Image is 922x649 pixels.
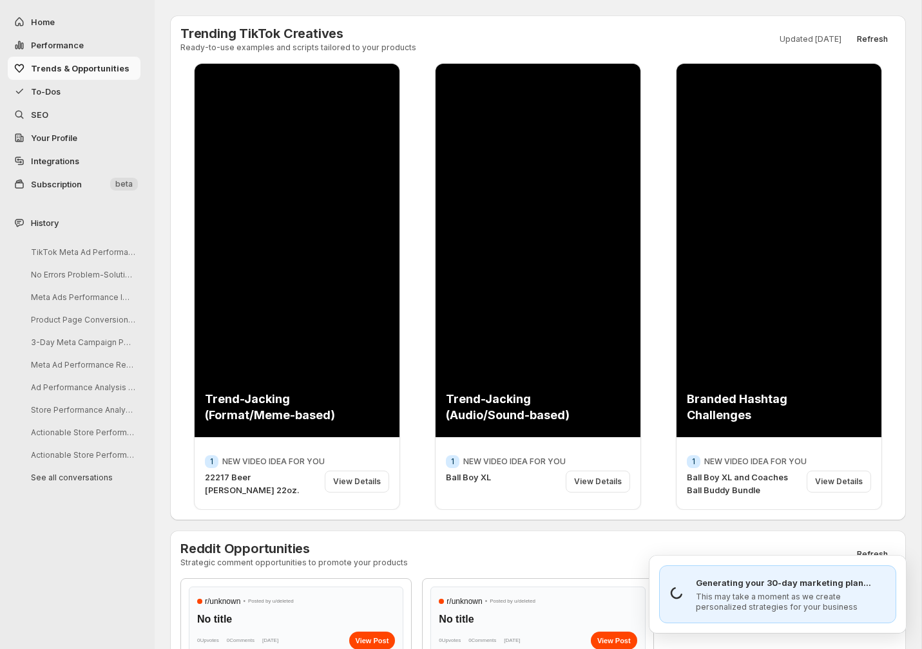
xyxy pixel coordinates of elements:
[21,422,143,442] button: Actionable Store Performance Report
[31,133,77,143] span: Your Profile
[21,355,143,375] button: Meta Ad Performance Report Request
[446,471,561,484] p: Ball Boy XL
[205,471,320,496] p: 22217 Beer [PERSON_NAME] 22oz.
[8,33,140,57] button: Performance
[21,310,143,330] button: Product Page Conversion Improvement
[485,595,488,608] span: •
[434,60,641,441] iframe: TikTok Video
[31,109,48,120] span: SEO
[504,634,520,647] span: [DATE]
[8,80,140,103] button: To-Dos
[180,541,408,556] h3: Reddit Opportunities
[675,60,882,441] iframe: TikTok Video
[31,63,130,73] span: Trends & Opportunities
[21,242,143,262] button: TikTok Meta Ad Performance Analysis
[31,86,61,97] span: To-Dos
[451,456,454,467] span: 1
[849,545,896,563] button: Refresh
[857,549,888,560] span: Refresh
[687,471,802,496] p: Ball Boy XL and Coaches Ball Buddy Bundle
[463,456,566,467] p: NEW VIDEO IDEA FOR YOU
[8,103,140,126] a: SEO
[194,63,400,510] div: View details for 22217 Beer Stein 22oz.
[31,156,79,166] span: Integrations
[248,595,294,608] span: Posted by u/ deleted
[8,57,140,80] button: Trends & Opportunities
[243,595,245,608] span: •
[807,471,871,493] div: View Details
[262,634,278,647] span: [DATE]
[197,613,395,626] h3: No title
[8,126,140,149] a: Your Profile
[696,576,885,589] p: Generating your 30-day marketing plan...
[180,26,416,41] h3: Trending TikTok Creatives
[849,30,896,48] button: Refresh
[31,40,84,50] span: Performance
[447,595,482,608] span: r/ unknown
[21,445,143,465] button: Actionable Store Performance Report
[180,558,408,568] p: Strategic comment opportunities to promote your products
[31,17,55,27] span: Home
[115,179,133,189] span: beta
[490,595,535,608] span: Posted by u/ deleted
[21,400,143,420] button: Store Performance Analysis & Insights
[696,592,885,612] p: This may take a moment as we create personalized strategies for your business
[439,613,637,626] h3: No title
[8,149,140,173] a: Integrations
[8,10,140,33] button: Home
[227,634,255,647] span: 0 Comments
[21,332,143,352] button: 3-Day Meta Campaign Performance Analysis
[21,467,143,487] button: See all conversations
[180,42,416,53] p: Ready-to-use examples and scripts tailored to your products
[704,456,807,467] p: NEW VIDEO IDEA FOR YOU
[205,391,344,423] div: Trend-Jacking (Format/Meme-based)
[780,34,841,44] p: Updated [DATE]
[193,60,400,441] iframe: TikTok Video
[21,287,143,307] button: Meta Ads Performance Improvement
[31,179,82,189] span: Subscription
[21,265,143,285] button: No Errors Problem-Solution Ad Creatives
[468,634,496,647] span: 0 Comments
[205,595,240,608] span: r/ unknown
[21,377,143,397] button: Ad Performance Analysis & Recommendations
[8,173,140,196] button: Subscription
[687,391,826,423] div: Branded Hashtag Challenges
[439,634,461,647] span: 0 Upvotes
[435,63,641,510] div: View details for Ball Boy XL
[857,34,888,44] span: Refresh
[692,456,695,467] span: 1
[31,216,59,229] span: History
[566,471,630,493] div: View Details
[197,634,219,647] span: 0 Upvotes
[446,391,585,423] div: Trend-Jacking (Audio/Sound-based)
[676,63,882,510] div: View details for Ball Boy XL and Coaches Ball Buddy Bundle
[222,456,325,467] p: NEW VIDEO IDEA FOR YOU
[325,471,389,493] div: View Details
[210,456,213,467] span: 1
